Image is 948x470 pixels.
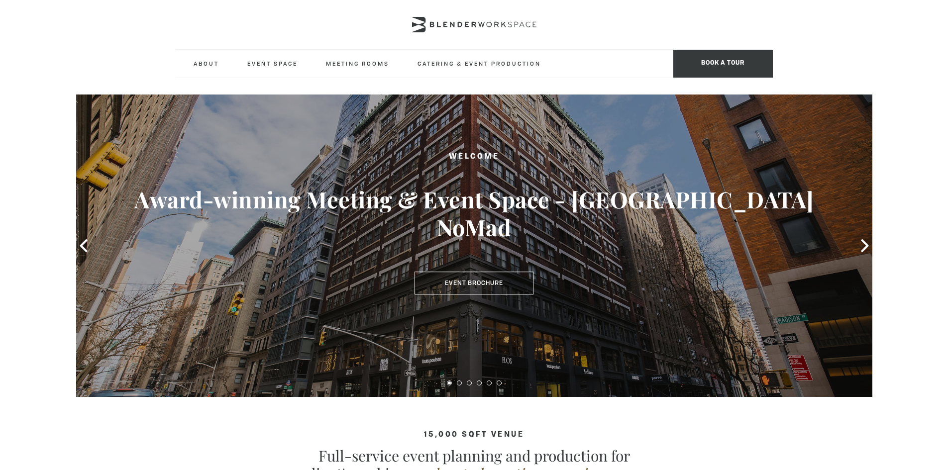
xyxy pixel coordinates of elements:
[176,431,773,439] h4: 15,000 sqft venue
[186,50,227,77] a: About
[673,50,773,78] span: Book a tour
[318,50,397,77] a: Meeting Rooms
[410,50,549,77] a: Catering & Event Production
[116,186,833,241] h3: Award-winning Meeting & Event Space - [GEOGRAPHIC_DATA] NoMad
[116,151,833,163] h2: Welcome
[415,272,533,294] a: Event Brochure
[239,50,306,77] a: Event Space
